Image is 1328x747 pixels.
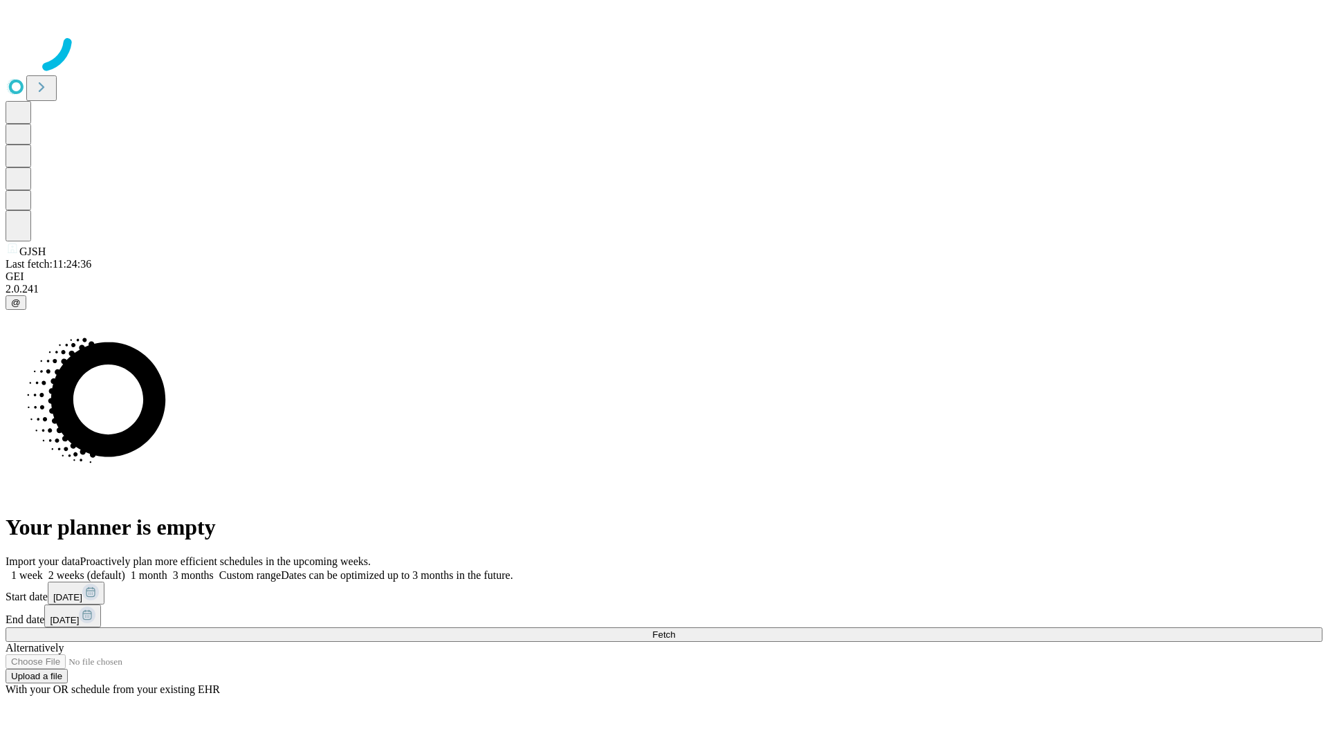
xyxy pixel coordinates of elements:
[6,515,1322,540] h1: Your planner is empty
[44,605,101,627] button: [DATE]
[281,569,513,581] span: Dates can be optimized up to 3 months in the future.
[6,295,26,310] button: @
[6,270,1322,283] div: GEI
[11,569,43,581] span: 1 week
[6,642,64,654] span: Alternatively
[6,258,91,270] span: Last fetch: 11:24:36
[6,283,1322,295] div: 2.0.241
[173,569,214,581] span: 3 months
[48,569,125,581] span: 2 weeks (default)
[219,569,281,581] span: Custom range
[6,669,68,683] button: Upload a file
[131,569,167,581] span: 1 month
[11,297,21,308] span: @
[6,582,1322,605] div: Start date
[48,582,104,605] button: [DATE]
[6,627,1322,642] button: Fetch
[652,629,675,640] span: Fetch
[50,615,79,625] span: [DATE]
[80,555,371,567] span: Proactively plan more efficient schedules in the upcoming weeks.
[6,683,220,695] span: With your OR schedule from your existing EHR
[6,605,1322,627] div: End date
[6,555,80,567] span: Import your data
[19,246,46,257] span: GJSH
[53,592,82,602] span: [DATE]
